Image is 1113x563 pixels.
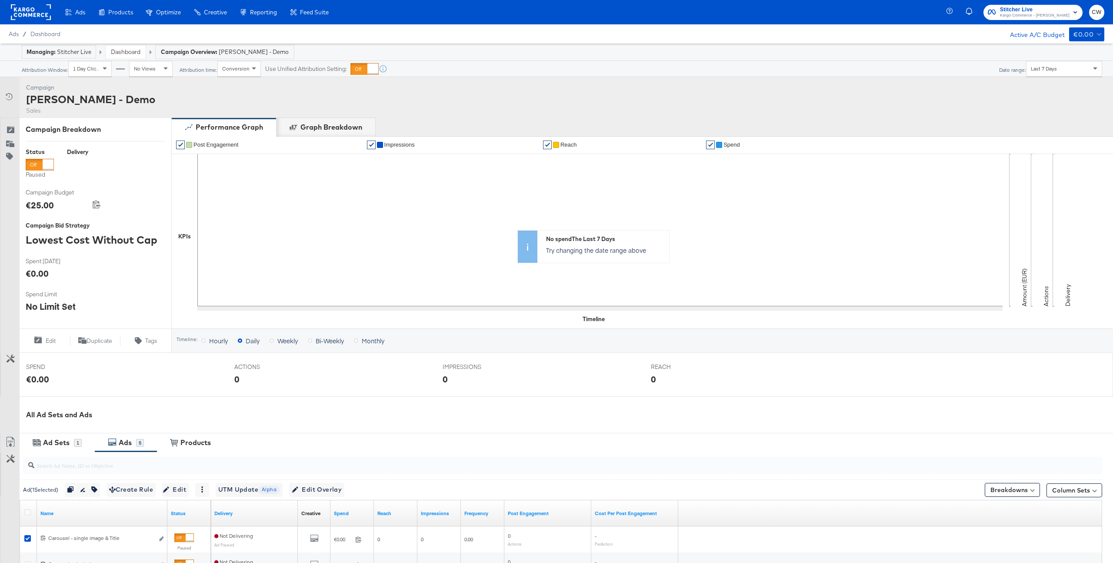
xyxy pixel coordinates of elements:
[362,336,384,345] span: Monthly
[464,536,473,543] span: 0.00
[26,267,49,280] div: €0.00
[193,141,238,148] span: Post Engagement
[300,122,362,132] div: Graph Breakdown
[218,484,280,495] span: UTM Update
[26,92,155,107] div: [PERSON_NAME] - Demo
[1089,5,1104,20] button: CW
[1069,27,1104,41] button: €0.00
[367,141,376,149] a: ✔
[162,483,189,497] button: Edit
[508,510,588,517] a: The number of actions related to your Page's posts as a result of your ad.
[107,483,156,497] button: Create Rule
[179,67,217,73] div: Attribution time:
[234,373,240,385] div: 0
[421,510,457,517] a: The number of times your ad was served. On mobile apps an ad is counted as served the first time ...
[543,141,552,149] a: ✔
[1046,483,1102,497] button: Column Sets
[9,30,19,37] span: Ads
[23,486,58,494] div: Ad ( 1 Selected)
[46,337,56,345] span: Edit
[136,439,144,447] div: 5
[180,438,211,448] div: Products
[27,48,91,56] div: Stitcher Live
[26,232,165,247] div: Lowest Cost Without Cap
[40,510,164,517] a: Ad Name.
[26,410,1113,420] div: All Ad Sets and Ads
[377,536,380,543] span: 0
[174,545,194,551] label: Paused
[19,30,30,37] span: /
[73,65,101,72] span: 1 Day Clicks
[119,438,132,448] div: Ads
[30,30,60,37] span: Dashboard
[289,483,344,497] button: Edit Overlay
[209,336,228,345] span: Hourly
[301,510,320,517] a: Shows the creative associated with your ad.
[301,510,320,517] div: Creative
[508,533,510,539] span: 0
[334,510,370,517] a: The total amount spent to date.
[723,141,740,148] span: Spend
[26,171,54,179] label: Paused
[176,141,185,149] a: ✔
[265,65,347,73] label: Use Unified Attribution Setting:
[292,484,342,495] span: Edit Overlay
[214,510,294,517] a: Reflects the ability of your Ad to achieve delivery.
[74,439,82,447] div: 1
[67,148,88,156] div: Delivery
[595,510,675,517] a: The average cost per action related to your Page's posts as a result of your ad.
[595,541,613,546] sub: Per Action
[26,107,155,115] div: Sales
[277,336,298,345] span: Weekly
[464,510,501,517] a: The average number of times your ad was served to each person.
[108,9,133,16] span: Products
[560,141,577,148] span: Reach
[258,486,280,494] span: Alpha
[1093,7,1101,17] span: CW
[26,148,54,156] div: Status
[161,48,217,55] strong: Campaign Overview:
[651,363,716,371] span: REACH
[26,199,54,211] div: €25.00
[1000,12,1070,19] span: Kargo Commerce - [PERSON_NAME]
[34,453,1001,470] input: Search Ad Name, ID or Objective
[26,221,165,230] div: Campaign Bid Strategy
[706,141,715,149] a: ✔
[1001,27,1065,40] div: Active A/C Budget
[999,67,1026,73] div: Date range:
[546,235,665,243] div: No spend The Last 7 Days
[546,246,665,255] p: Try changing the date range above
[983,5,1083,20] button: Stitcher LiveKargo Commerce - [PERSON_NAME]
[300,9,329,16] span: Feed Suite
[421,536,423,543] span: 0
[171,510,207,517] a: Shows the current state of your Ad.
[214,533,253,539] span: Not Delivering
[651,373,656,385] div: 0
[334,536,352,543] span: €0.00
[111,48,140,56] a: Dashboard
[26,300,76,313] div: No Limit Set
[508,541,522,546] sub: Actions
[377,510,414,517] a: The number of people your ad was served to.
[384,141,415,148] span: Impressions
[214,542,234,547] sub: Ad Paused
[443,373,448,385] div: 0
[26,373,49,385] div: €0.00
[26,124,165,134] div: Campaign Breakdown
[222,65,250,72] span: Conversion
[26,257,91,265] span: Spent [DATE]
[75,9,85,16] span: Ads
[21,67,68,73] div: Attribution Window:
[48,535,154,542] div: Carousel - single image & Title
[246,336,260,345] span: Daily
[176,336,198,342] div: Timeline:
[985,483,1040,497] button: Breakdowns
[196,122,263,132] div: Performance Graph
[26,290,91,298] span: Spend Limit
[234,363,300,371] span: ACTIONS
[27,48,56,55] strong: Managing:
[19,335,70,346] button: Edit
[204,9,227,16] span: Creative
[216,483,283,497] button: UTM UpdateAlpha
[26,363,91,371] span: SPEND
